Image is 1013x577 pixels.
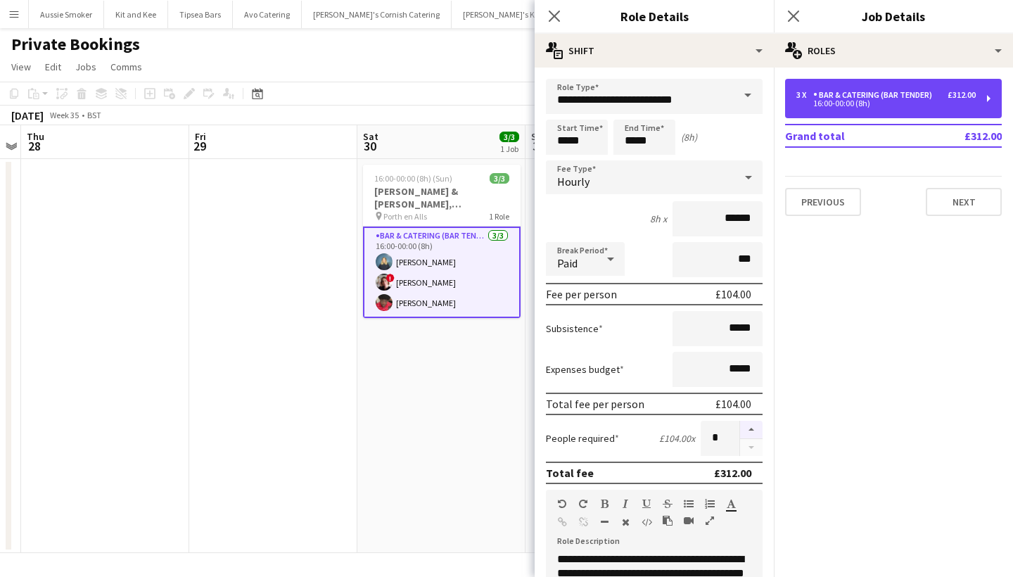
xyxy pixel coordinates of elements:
span: Paid [557,256,578,270]
div: Shift [535,34,774,68]
span: 3/3 [499,132,519,142]
button: [PERSON_NAME]'s Cornish Catering [302,1,452,28]
button: Underline [642,498,651,509]
button: Aussie Smoker [29,1,104,28]
div: £104.00 x [659,432,695,445]
label: People required [546,432,619,445]
span: Edit [45,61,61,73]
a: Edit [39,58,67,76]
div: £312.00 [714,466,751,480]
td: Grand total [785,125,918,147]
div: Total fee [546,466,594,480]
button: Undo [557,498,567,509]
span: Hourly [557,175,590,189]
span: 30 [361,138,378,154]
span: ! [386,274,395,282]
span: 29 [193,138,206,154]
div: 3 x [796,90,813,100]
label: Subsistence [546,322,603,335]
button: Bold [599,498,609,509]
div: (8h) [681,131,697,144]
button: Italic [620,498,630,509]
div: BST [87,110,101,120]
div: 1 Job [500,144,518,154]
span: Sun [531,130,548,143]
h3: Job Details [774,7,1013,25]
h1: Private Bookings [11,34,140,55]
div: £104.00 [715,287,751,301]
app-card-role: Bar & Catering (Bar Tender)3/316:00-00:00 (8h)[PERSON_NAME]![PERSON_NAME][PERSON_NAME] [363,227,521,318]
h3: [PERSON_NAME] & [PERSON_NAME], [PERSON_NAME] en [PERSON_NAME], [DATE] [363,185,521,210]
button: Next [926,188,1002,216]
span: 31 [529,138,548,154]
span: 1 Role [489,211,509,222]
span: Thu [27,130,44,143]
span: Porth en Alls [383,211,427,222]
div: £312.00 [948,90,976,100]
button: Increase [740,421,763,439]
td: £312.00 [918,125,1002,147]
button: Ordered List [705,498,715,509]
span: Fri [195,130,206,143]
button: Horizontal Line [599,516,609,528]
div: Roles [774,34,1013,68]
span: Week 35 [46,110,82,120]
button: Strikethrough [663,498,673,509]
button: Text Color [726,498,736,509]
span: 16:00-00:00 (8h) (Sun) [374,173,452,184]
div: Total fee per person [546,397,644,411]
a: Jobs [70,58,102,76]
button: Paste as plain text [663,515,673,526]
span: View [11,61,31,73]
button: Tipsea Bars [168,1,233,28]
div: [DATE] [11,108,44,122]
span: Comms [110,61,142,73]
a: Comms [105,58,148,76]
button: Avo Catering [233,1,302,28]
button: Unordered List [684,498,694,509]
button: Kit and Kee [104,1,168,28]
span: Sat [363,130,378,143]
div: Bar & Catering (Bar Tender) [813,90,938,100]
h3: Role Details [535,7,774,25]
button: Fullscreen [705,515,715,526]
a: View [6,58,37,76]
button: Insert video [684,515,694,526]
label: Expenses budget [546,363,624,376]
button: HTML Code [642,516,651,528]
button: Previous [785,188,861,216]
div: Fee per person [546,287,617,301]
span: 28 [25,138,44,154]
span: Jobs [75,61,96,73]
span: 3/3 [490,173,509,184]
button: [PERSON_NAME]'s Kitchen [452,1,570,28]
button: Redo [578,498,588,509]
div: £104.00 [715,397,751,411]
div: 16:00-00:00 (8h) [796,100,976,107]
div: 8h x [650,213,667,225]
app-job-card: 16:00-00:00 (8h) (Sun)3/3[PERSON_NAME] & [PERSON_NAME], [PERSON_NAME] en [PERSON_NAME], [DATE] Po... [363,165,521,318]
button: Clear Formatting [620,516,630,528]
